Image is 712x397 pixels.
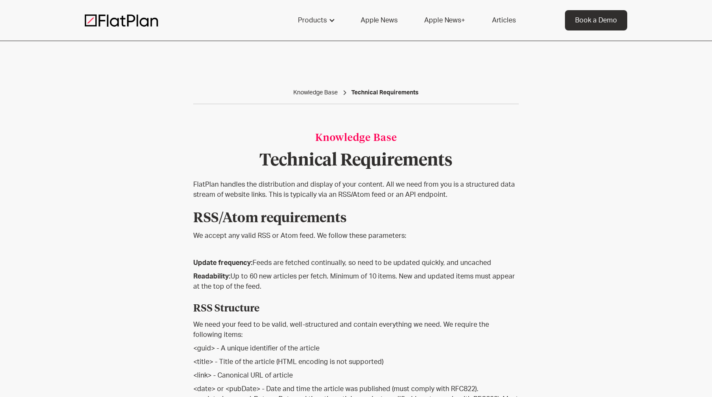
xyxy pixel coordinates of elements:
[193,131,519,146] div: Knowledge Base
[575,15,617,25] div: Book a Demo
[193,320,519,340] p: We need your feed to be valid, well-structured and contain everything we need. We require the fol...
[193,231,519,241] p: We accept any valid RSS or Atom feed. We follow these parameters:
[193,370,519,380] p: <link> - Canonical URL of article
[193,271,519,292] p: Up to 60 new articles per fetch. Minimum of 10 items. New and updated items must appear at the to...
[482,10,526,30] a: Articles
[193,244,519,254] p: ‍
[193,258,519,268] p: Feeds are fetched continually, so need to be updated quickly, and uncached
[193,357,519,367] p: <title> - Title of the article (HTML encoding is not supported)
[298,15,327,25] div: Products
[565,10,627,30] a: Book a Demo
[193,295,519,316] h5: RSS Structure
[193,343,519,353] p: <guid> - A unique identifier of the article
[293,88,338,97] a: Knowledge Base
[193,203,519,228] h4: RSS/Atom requirements
[193,152,519,169] h1: Technical Requirements
[351,88,419,97] a: Technical Requirements
[193,259,253,266] strong: Update frequency:
[193,179,519,200] p: FlatPlan handles the distribution and display of your content. All we need from you is a structur...
[193,273,231,280] strong: Readability:
[414,10,475,30] a: Apple News+
[288,10,344,30] div: Products
[350,10,407,30] a: Apple News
